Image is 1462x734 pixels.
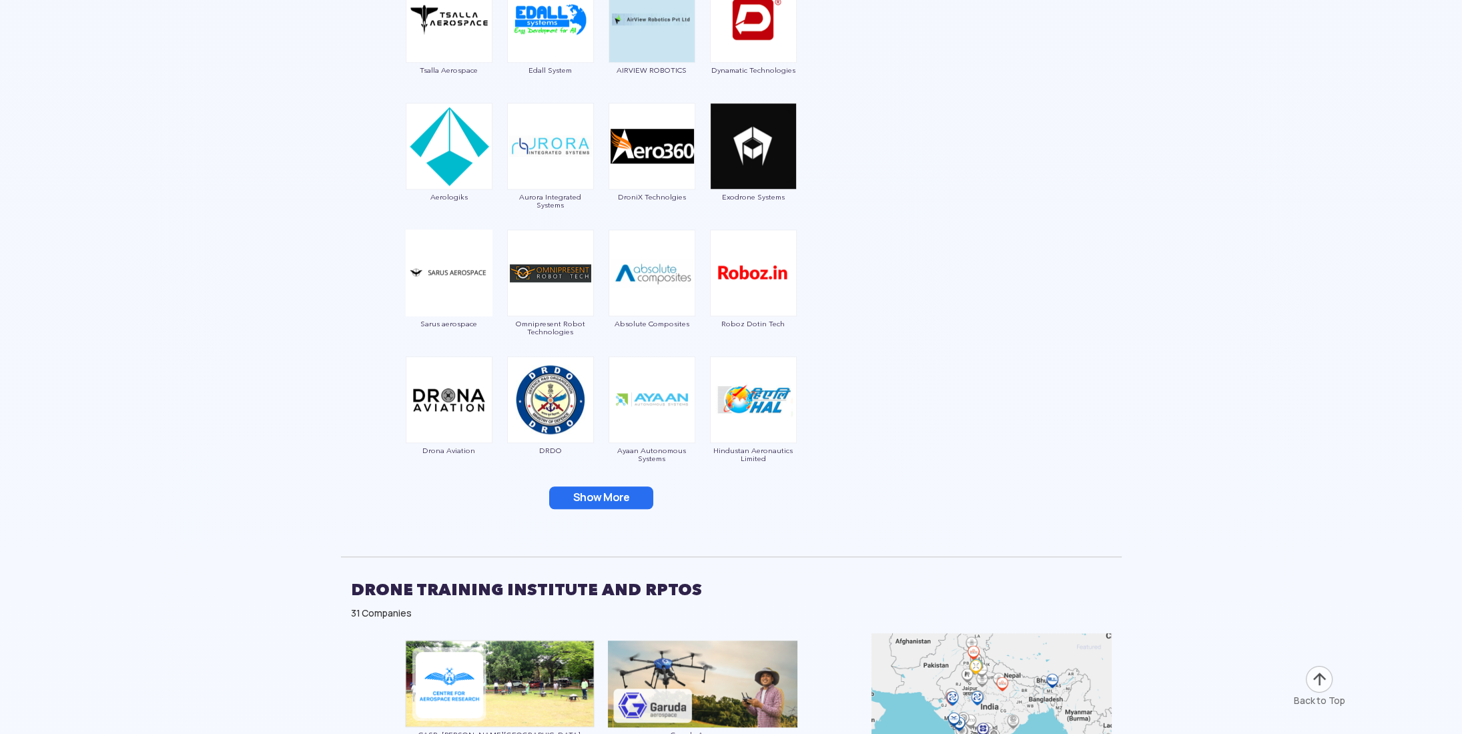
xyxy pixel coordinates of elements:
[609,230,695,316] img: ic_absolutecomposites.png
[1294,694,1345,707] div: Back to Top
[608,266,696,328] a: Absolute Composites
[709,320,797,328] span: Roboz Dotin Tech
[405,139,493,201] a: Aerologiks
[507,103,594,190] img: ic_aurora.png
[709,266,797,328] a: Roboz Dotin Tech
[709,446,797,462] span: Hindustan Aeronautics Limited
[608,139,696,201] a: DroniX Technolgies
[709,13,797,74] a: Dynamatic Technologies
[710,356,797,443] img: ic_hindustanaeronautics.png
[405,266,493,328] a: Sarus aerospace
[609,103,695,190] img: ic_aero360.png
[506,320,595,336] span: Omnipresent Robot Technologies
[405,66,493,74] span: Tsalla Aerospace
[406,103,492,190] img: ic_aerologiks.png
[506,193,595,209] span: Aurora Integrated Systems
[406,230,492,316] img: img_sarus.png
[608,320,696,328] span: Absolute Composites
[507,356,594,443] img: ic_drdo.png
[608,641,797,727] img: ic_garudarpto_eco.png
[709,66,797,74] span: Dynamatic Technologies
[709,393,797,462] a: Hindustan Aeronautics Limited
[506,446,595,454] span: DRDO
[506,13,595,74] a: Edall System
[405,446,493,454] span: Drona Aviation
[608,66,696,74] span: AIRVIEW ROBOTICS
[549,486,653,509] button: Show More
[405,13,493,74] a: Tsalla Aerospace
[506,266,595,336] a: Omnipresent Robot Technologies
[405,393,493,454] a: Drona Aviation
[608,446,696,462] span: Ayaan Autonomous Systems
[406,356,492,443] img: drona-maps.png
[608,193,696,201] span: DroniX Technolgies
[506,66,595,74] span: Edall System
[405,193,493,201] span: Aerologiks
[709,139,797,201] a: Exodrone Systems
[405,320,493,328] span: Sarus aerospace
[709,193,797,201] span: Exodrone Systems
[710,103,797,190] img: img_exodrone.png
[405,640,595,727] img: ic_annauniversity_block.png
[710,230,797,316] img: img_roboz.png
[1305,665,1334,694] img: ic_arrow-up.png
[506,139,595,209] a: Aurora Integrated Systems
[507,230,594,316] img: ic_omnipresent.png
[351,573,1112,607] h2: DRONE TRAINING INSTITUTE AND RPTOS
[608,13,696,74] a: AIRVIEW ROBOTICS
[506,393,595,454] a: DRDO
[351,607,1112,620] div: 31 Companies
[608,393,696,462] a: Ayaan Autonomous Systems
[609,356,695,443] img: img_ayaan.png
